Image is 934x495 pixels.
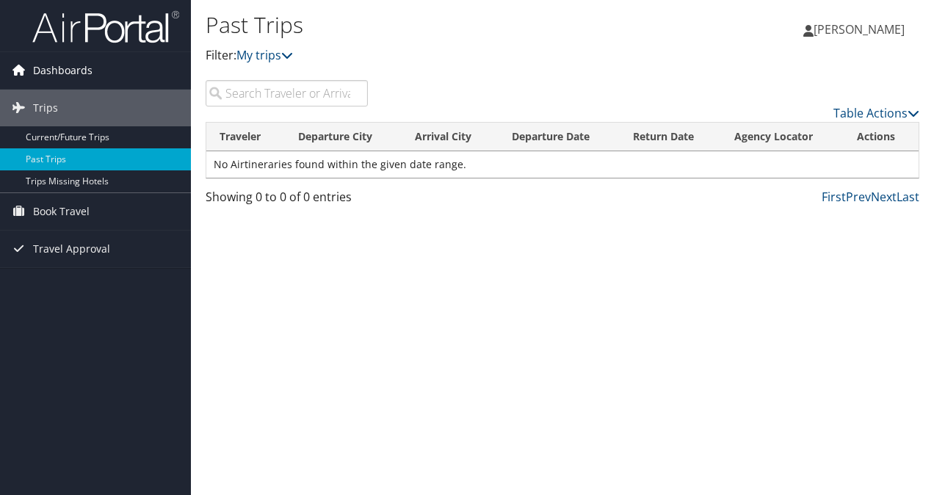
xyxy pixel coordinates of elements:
[206,46,681,65] p: Filter:
[206,123,285,151] th: Traveler: activate to sort column ascending
[721,123,843,151] th: Agency Locator: activate to sort column ascending
[833,105,919,121] a: Table Actions
[844,123,919,151] th: Actions
[803,7,919,51] a: [PERSON_NAME]
[871,189,897,205] a: Next
[236,47,293,63] a: My trips
[620,123,721,151] th: Return Date: activate to sort column ascending
[402,123,498,151] th: Arrival City: activate to sort column ascending
[822,189,846,205] a: First
[814,21,905,37] span: [PERSON_NAME]
[33,90,58,126] span: Trips
[499,123,620,151] th: Departure Date: activate to sort column ascending
[206,10,681,40] h1: Past Trips
[846,189,871,205] a: Prev
[32,10,179,44] img: airportal-logo.png
[206,80,368,106] input: Search Traveler or Arrival City
[206,188,368,213] div: Showing 0 to 0 of 0 entries
[206,151,919,178] td: No Airtineraries found within the given date range.
[285,123,402,151] th: Departure City: activate to sort column ascending
[33,52,93,89] span: Dashboards
[33,231,110,267] span: Travel Approval
[897,189,919,205] a: Last
[33,193,90,230] span: Book Travel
